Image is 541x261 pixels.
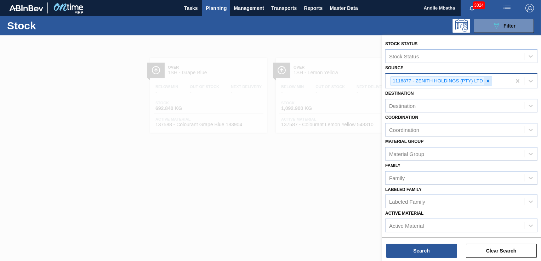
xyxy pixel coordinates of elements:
[389,199,425,205] div: Labeled Family
[385,41,417,46] label: Stock Status
[503,23,516,29] span: Filter
[271,4,297,12] span: Transports
[9,5,43,11] img: TNhmsLtSVTkK8tSr43FrP2fwEKptu5GPRR3wAAAABJRU5ErkJggg==
[385,163,400,168] label: Family
[389,103,416,109] div: Destination
[474,19,534,33] button: Filter
[385,65,403,70] label: Source
[389,151,424,157] div: Material Group
[473,1,485,9] span: 3024
[389,223,424,229] div: Active Material
[389,53,419,59] div: Stock Status
[391,77,484,86] div: 1116877 - ZENITH HOLDINGS (PTY) LTD
[385,139,423,144] label: Material Group
[389,127,419,133] div: Coordination
[525,4,534,12] img: Logout
[330,4,358,12] span: Master Data
[461,3,483,13] button: Notifications
[452,19,470,33] div: Programming: no user selected
[206,4,227,12] span: Planning
[385,91,414,96] label: Destination
[183,4,199,12] span: Tasks
[389,175,405,181] div: Family
[503,4,511,12] img: userActions
[385,115,418,120] label: Coordination
[234,4,264,12] span: Management
[385,187,422,192] label: Labeled Family
[7,22,109,30] h1: Stock
[385,211,423,216] label: Active Material
[304,4,323,12] span: Reports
